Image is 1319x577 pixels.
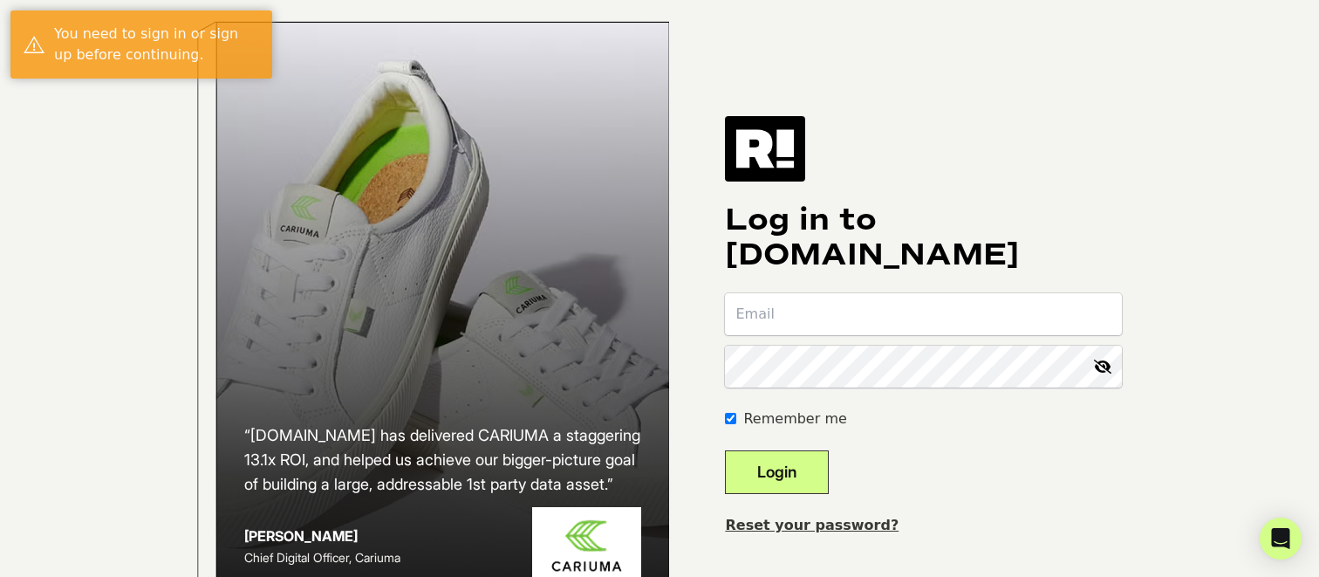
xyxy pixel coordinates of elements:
[725,203,1122,272] h1: Log in to [DOMAIN_NAME]
[725,116,805,181] img: Retention.com
[54,24,259,65] div: You need to sign in or sign up before continuing.
[1260,518,1302,560] div: Open Intercom Messenger
[244,423,642,497] h2: “[DOMAIN_NAME] has delivered CARIUMA a staggering 13.1x ROI, and helped us achieve our bigger-pic...
[743,409,846,429] label: Remember me
[725,293,1122,335] input: Email
[725,450,829,494] button: Login
[244,550,400,565] span: Chief Digital Officer, Cariuma
[725,517,899,533] a: Reset your password?
[244,527,358,545] strong: [PERSON_NAME]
